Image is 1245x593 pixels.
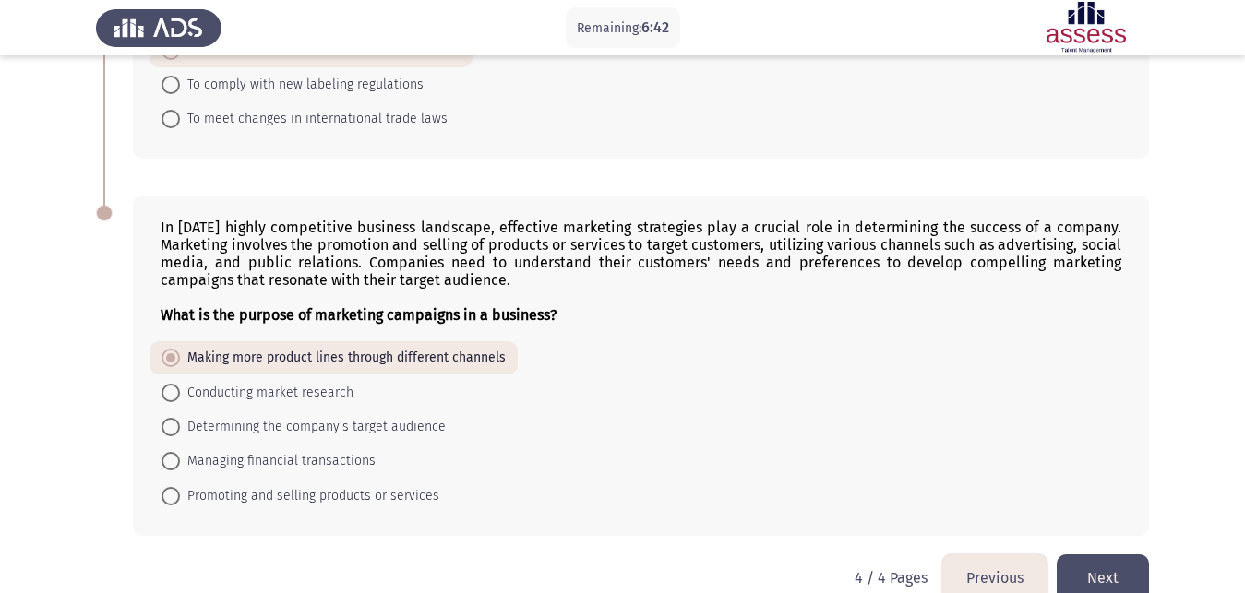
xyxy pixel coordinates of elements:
span: Promoting and selling products or services [180,485,439,507]
span: To meet changes in international trade laws [180,108,448,130]
span: Determining the company’s target audience [180,416,446,438]
span: Making more product lines through different channels [180,347,506,369]
p: Remaining: [577,17,669,40]
span: Managing financial transactions [180,450,376,472]
b: What is the purpose of marketing campaigns in a business? [161,306,557,324]
span: To comply with new labeling regulations [180,74,424,96]
p: 4 / 4 Pages [855,569,928,587]
div: In [DATE] highly competitive business landscape, effective marketing strategies play a crucial ro... [161,219,1121,324]
span: 6:42 [641,18,669,36]
img: Assessment logo of ASSESS English Language Assessment (3 Module) (Ad - IB) [1024,2,1149,53]
img: Assess Talent Management logo [96,2,221,53]
span: Conducting market research [180,382,353,404]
